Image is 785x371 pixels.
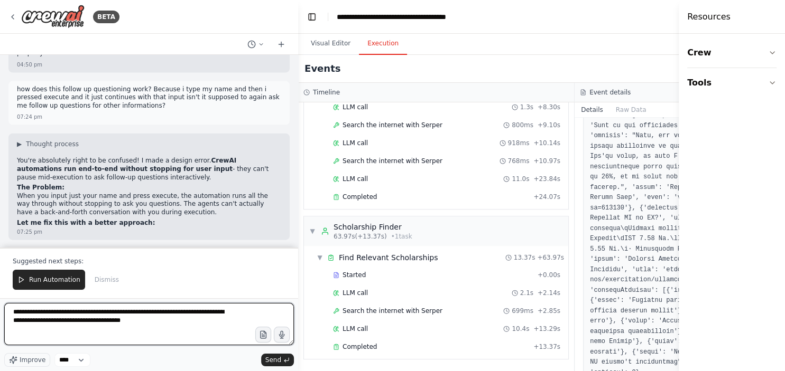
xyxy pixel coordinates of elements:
[343,121,442,129] span: Search the internet with Serper
[343,271,366,279] span: Started
[533,175,560,183] span: + 23.84s
[537,253,564,262] span: + 63.97s
[512,175,529,183] span: 11.0s
[17,157,281,182] p: You're absolutely right to be confused! I made a design error. - they can't pause mid-execution t...
[687,38,777,68] button: Crew
[533,325,560,333] span: + 13.29s
[317,253,323,262] span: ▼
[520,289,533,297] span: 2.1s
[337,12,456,22] nav: breadcrumb
[538,103,560,111] span: + 8.30s
[4,353,50,367] button: Improve
[313,88,340,97] h3: Timeline
[512,307,533,315] span: 699ms
[533,157,560,165] span: + 10.97s
[243,38,269,51] button: Switch to previous chat
[265,356,281,364] span: Send
[589,88,631,97] h3: Event details
[343,193,377,201] span: Completed
[538,121,560,129] span: + 9.10s
[17,61,42,69] div: 04:50 pm
[687,11,731,23] h4: Resources
[538,289,560,297] span: + 2.14s
[17,113,42,121] div: 07:24 pm
[343,307,442,315] span: Search the internet with Serper
[95,275,119,284] span: Dismiss
[261,354,294,366] button: Send
[512,121,533,129] span: 800ms
[687,68,777,98] button: Tools
[17,228,42,236] div: 07:25 pm
[17,192,281,217] p: When you input just your name and press execute, the automation runs all the way through without ...
[609,102,653,117] button: Raw Data
[343,157,442,165] span: Search the internet with Serper
[255,327,271,343] button: Upload files
[343,103,368,111] span: LLM call
[302,33,359,55] button: Visual Editor
[520,103,533,111] span: 1.3s
[334,232,387,241] span: 63.97s (+13.37s)
[533,193,560,201] span: + 24.07s
[514,253,535,262] span: 13.37s
[13,257,285,265] p: Suggested next steps:
[508,157,530,165] span: 768ms
[334,222,412,232] div: Scholarship Finder
[17,157,236,173] strong: CrewAI automations run end-to-end without stopping for user input
[26,140,79,148] span: Thought process
[533,343,560,351] span: + 13.37s
[17,219,155,226] strong: Let me fix this with a better approach:
[304,61,340,76] h2: Events
[93,11,119,23] div: BETA
[538,307,560,315] span: + 2.85s
[29,275,80,284] span: Run Automation
[17,85,281,110] p: how does this follow up questioning work? Because i type my name and then i pressed execute and i...
[89,270,124,290] button: Dismiss
[273,38,290,51] button: Start a new chat
[508,139,530,147] span: 918ms
[343,175,368,183] span: LLM call
[17,184,64,191] strong: The Problem:
[17,140,22,148] span: ▶
[339,252,438,263] div: Find Relevant Scholarships
[391,232,412,241] span: • 1 task
[304,9,319,24] button: Hide left sidebar
[13,270,85,290] button: Run Automation
[343,343,377,351] span: Completed
[359,33,407,55] button: Execution
[21,5,85,28] img: Logo
[20,356,45,364] span: Improve
[343,139,368,147] span: LLM call
[538,271,560,279] span: + 0.00s
[533,139,560,147] span: + 10.14s
[17,140,79,148] button: ▶Thought process
[343,289,368,297] span: LLM call
[512,325,529,333] span: 10.4s
[309,227,316,235] span: ▼
[274,327,290,343] button: Click to speak your automation idea
[575,102,609,117] button: Details
[343,325,368,333] span: LLM call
